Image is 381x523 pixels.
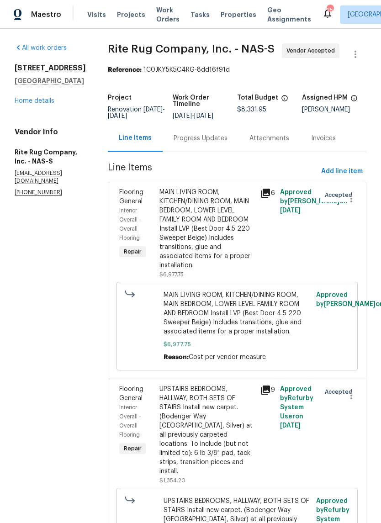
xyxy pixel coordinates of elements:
[281,95,288,106] span: The total cost of line items that have been proposed by Opendoor. This sum includes line items th...
[164,291,311,336] span: MAIN LIVING ROOM, KITCHEN/DINING ROOM, MAIN BEDROOM, LOWER LEVEL FAMILY ROOM AND BEDROOM Install ...
[249,134,289,143] div: Attachments
[302,106,367,113] div: [PERSON_NAME]
[108,65,366,74] div: 1C0JKY5K5C4RG-8dd16f91d
[280,386,313,429] span: Approved by Refurby System User on
[159,188,254,270] div: MAIN LIVING ROOM, KITCHEN/DINING ROOM, MAIN BEDROOM, LOWER LEVEL FAMILY ROOM AND BEDROOM Install ...
[156,5,180,24] span: Work Orders
[108,43,275,54] span: Rite Rug Company, Inc. - NAS-S
[164,340,311,349] span: $6,977.75
[174,134,228,143] div: Progress Updates
[173,113,213,119] span: -
[164,354,189,360] span: Reason:
[15,127,86,137] h4: Vendor Info
[260,188,275,199] div: 6
[260,385,275,396] div: 9
[173,113,192,119] span: [DATE]
[311,134,336,143] div: Invoices
[119,133,152,143] div: Line Items
[143,106,163,113] span: [DATE]
[108,106,165,119] span: Renovation
[237,95,278,101] h5: Total Budget
[327,5,333,15] div: 25
[280,423,301,429] span: [DATE]
[194,113,213,119] span: [DATE]
[119,405,141,438] span: Interior Overall - Overall Flooring
[119,189,143,205] span: Flooring General
[108,95,132,101] h5: Project
[267,5,311,24] span: Geo Assignments
[108,163,317,180] span: Line Items
[189,354,266,360] span: Cost per vendor measure
[15,45,67,51] a: All work orders
[108,113,127,119] span: [DATE]
[280,207,301,214] span: [DATE]
[321,166,363,177] span: Add line item
[237,106,266,113] span: $8,331.95
[15,98,54,104] a: Home details
[325,190,356,200] span: Accepted
[159,478,185,483] span: $1,354.20
[317,163,366,180] button: Add line item
[120,247,145,256] span: Repair
[190,11,210,18] span: Tasks
[286,46,339,55] span: Vendor Accepted
[350,95,358,106] span: The hpm assigned to this work order.
[221,10,256,19] span: Properties
[120,444,145,453] span: Repair
[159,272,184,277] span: $6,977.75
[325,387,356,396] span: Accepted
[108,106,165,119] span: -
[31,10,61,19] span: Maestro
[108,67,142,73] b: Reference:
[302,95,348,101] h5: Assigned HPM
[119,386,143,401] span: Flooring General
[117,10,145,19] span: Projects
[119,208,141,241] span: Interior Overall - Overall Flooring
[159,385,254,476] div: UPSTAIRS BEDROOMS, HALLWAY, BOTH SETS OF STAIRS Install new carpet. (Bodenger Way [GEOGRAPHIC_DAT...
[15,148,86,166] h5: Rite Rug Company, Inc. - NAS-S
[173,95,238,107] h5: Work Order Timeline
[87,10,106,19] span: Visits
[280,189,348,214] span: Approved by [PERSON_NAME] on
